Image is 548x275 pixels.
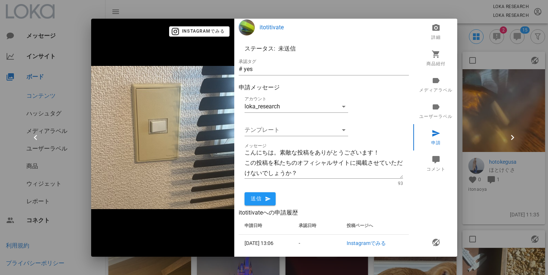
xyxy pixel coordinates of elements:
[245,192,276,205] button: 送信
[347,223,373,228] span: 投稿ページへ
[413,124,459,150] a: 申請
[260,23,409,32] a: itotitivate
[413,71,459,98] a: メディアラベル
[413,150,459,177] a: コメント
[239,209,298,216] label: itotitivateへの申請履歴
[341,217,409,235] th: 投稿ページへ: ソートされていません。 昇順のソートのためには有効にしてください。
[169,26,230,37] button: Instagramでみる
[239,217,293,235] th: 申請日時: ソートされていません。 昇順のソートのためには有効にしてください。
[239,19,255,36] img: itotitivate
[245,223,262,228] span: 申請日時
[245,101,348,112] div: アカウントloka_research
[413,19,459,45] a: 詳細
[245,103,280,110] div: loka_research
[239,235,293,252] td: [DATE] 13:06
[413,98,459,124] a: ユーザーラベル
[278,44,296,53] span: 未送信
[91,66,234,209] img: 1432666469381389_522264734148733_5604741560536140611_n.jpg
[239,84,280,91] label: 申請メッセージ
[174,28,225,35] span: Instagramでみる
[245,44,275,53] span: ステータス:
[245,124,348,136] div: テンプレート
[293,235,341,252] td: -
[398,181,403,186] div: 93
[293,217,341,235] th: 承認日時: ソートされていません。 昇順のソートのためには有効にしてください。
[299,223,316,228] span: 承認日時
[239,65,244,74] div: #
[169,27,230,34] a: Instagramでみる
[413,45,459,71] a: 商品紐付
[347,240,386,246] a: Instagramでみる
[250,196,270,202] span: 送信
